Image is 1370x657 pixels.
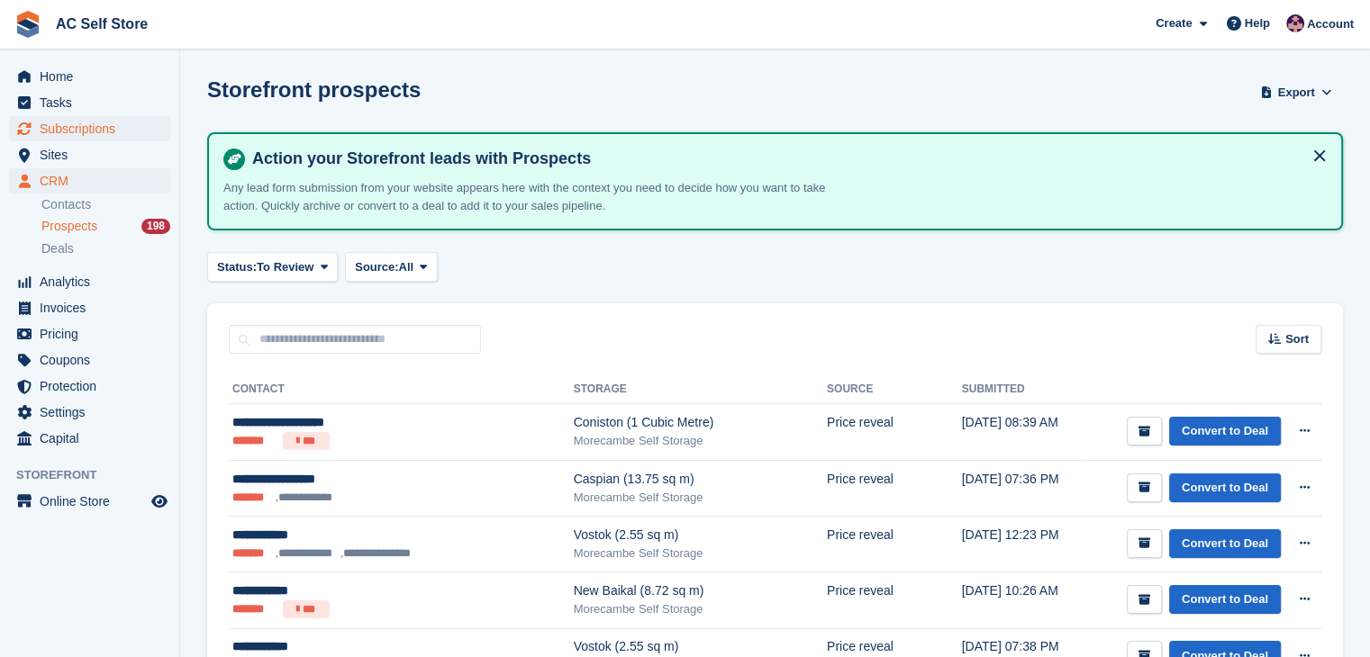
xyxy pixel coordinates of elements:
[574,544,827,562] div: Morecambe Self Storage
[16,466,179,484] span: Storefront
[9,489,170,514] a: menu
[207,252,338,282] button: Status: To Review
[40,90,148,115] span: Tasks
[41,217,170,236] a: Prospects 198
[574,432,827,450] div: Morecambe Self Storage
[14,11,41,38] img: stora-icon-8386f47178a22dfd0bd8f6a31ec36ba5ce8667c1dd55bd0f319d3a0aa187defe.svg
[574,489,827,507] div: Morecambe Self Storage
[40,168,148,193] span: CRM
[207,77,421,102] h1: Storefront prospects
[574,637,827,656] div: Vostok (2.55 sq m)
[574,600,827,618] div: Morecambe Self Storage
[41,239,170,258] a: Deals
[49,9,155,39] a: AC Self Store
[217,258,257,276] span: Status:
[1278,84,1315,102] span: Export
[1156,14,1192,32] span: Create
[41,240,74,257] span: Deals
[827,375,962,404] th: Source
[229,375,574,404] th: Contact
[41,218,97,235] span: Prospects
[40,400,148,425] span: Settings
[1307,15,1354,33] span: Account
[40,321,148,346] span: Pricing
[9,373,170,399] a: menu
[574,526,827,544] div: Vostok (2.55 sq m)
[9,269,170,294] a: menu
[245,148,1327,169] h4: Action your Storefront leads with Prospects
[223,179,854,214] p: Any lead form submission from your website appears here with the context you need to decide how y...
[827,571,962,628] td: Price reveal
[9,168,170,193] a: menu
[962,460,1082,516] td: [DATE] 07:36 PM
[399,258,414,276] span: All
[141,219,170,234] div: 198
[40,64,148,89] span: Home
[1169,473,1281,503] a: Convert to Deal
[962,516,1082,571] td: [DATE] 12:23 PM
[40,489,148,514] span: Online Store
[827,404,962,461] td: Price reveal
[9,90,170,115] a: menu
[1169,417,1281,446] a: Convert to Deal
[40,426,148,451] span: Capital
[1286,14,1304,32] img: Ted Cox
[574,581,827,600] div: New Baikal (8.72 sq m)
[345,252,438,282] button: Source: All
[1245,14,1270,32] span: Help
[40,373,148,399] span: Protection
[962,404,1082,461] td: [DATE] 08:39 AM
[257,258,313,276] span: To Review
[40,347,148,373] span: Coupons
[9,116,170,141] a: menu
[40,142,148,167] span: Sites
[9,347,170,373] a: menu
[962,571,1082,628] td: [DATE] 10:26 AM
[574,470,827,489] div: Caspian (13.75 sq m)
[962,375,1082,404] th: Submitted
[40,116,148,141] span: Subscriptions
[1169,529,1281,559] a: Convert to Deal
[41,196,170,213] a: Contacts
[9,295,170,320] a: menu
[9,400,170,425] a: menu
[574,413,827,432] div: Coniston (1 Cubic Metre)
[9,426,170,451] a: menu
[9,142,170,167] a: menu
[9,64,170,89] a: menu
[574,375,827,404] th: Storage
[355,258,398,276] span: Source:
[827,516,962,571] td: Price reveal
[40,295,148,320] span: Invoices
[1285,330,1309,348] span: Sort
[40,269,148,294] span: Analytics
[9,321,170,346] a: menu
[1257,77,1336,107] button: Export
[827,460,962,516] td: Price reveal
[1169,585,1281,615] a: Convert to Deal
[149,490,170,512] a: Preview store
